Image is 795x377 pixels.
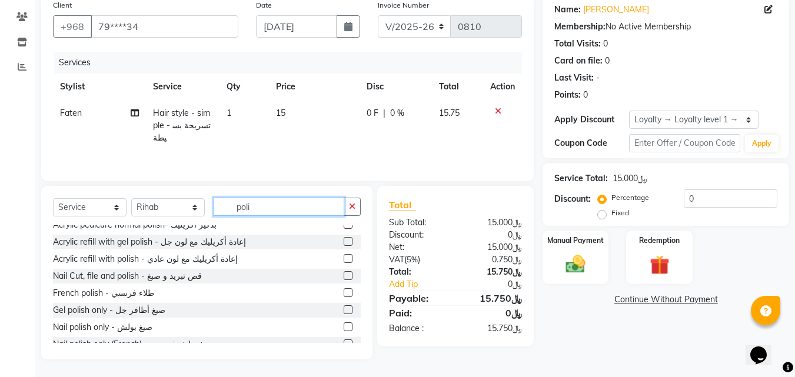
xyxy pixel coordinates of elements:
div: ﷼15.750 [455,266,531,278]
th: Qty [219,74,269,100]
th: Total [432,74,483,100]
label: Manual Payment [547,235,604,246]
span: 5% [407,255,418,264]
div: Acrylic refill with gel polish - إعادة أكريليك مع لون جل [53,236,246,248]
img: _cash.svg [560,253,591,275]
div: ﷼0 [455,229,531,241]
div: ﷼15.000 [455,241,531,253]
div: Discount: [380,229,455,241]
div: ﷼15.750 [455,322,531,335]
th: Disc [360,74,432,100]
a: Continue Without Payment [545,293,787,306]
div: ﷼15.000 [613,172,647,185]
div: - [596,72,600,84]
div: 0 [583,89,588,101]
label: Fixed [611,208,629,218]
span: 1 [227,108,231,118]
div: ﷼15.750 [455,291,531,305]
th: Price [269,74,360,100]
div: Balance : [380,322,455,335]
span: VAT [389,254,404,265]
div: Net: [380,241,455,253]
div: Nail Cut, file and polish - قص تبريد و صبغ [53,270,202,282]
a: Add Tip [380,278,468,291]
div: Total: [380,266,455,278]
div: Discount: [554,193,591,205]
div: ﷼0 [455,306,531,320]
div: Service Total: [554,172,608,185]
label: Percentage [611,192,649,203]
span: Hair style - simple - تسريحة بسيطة [153,108,211,143]
div: No Active Membership [554,21,777,33]
span: 0 F [367,107,378,119]
div: Paid: [380,306,455,320]
div: Sub Total: [380,216,455,229]
div: Coupon Code [554,137,628,149]
span: 0 % [390,107,404,119]
div: Acrylic refill with polish - إعادة أكريليك مع لون عادي [53,253,238,265]
div: Membership: [554,21,606,33]
button: +968 [53,15,92,38]
div: Services [54,52,531,74]
div: 0 [605,55,610,67]
input: Search by Name/Mobile/Email/Code [91,15,238,38]
label: Redemption [639,235,680,246]
span: 15 [276,108,285,118]
div: Apply Discount [554,114,628,126]
div: Acrylic pedicure normal polish- بدكير اكريليك [53,219,217,231]
input: Enter Offer / Coupon Code [629,134,740,152]
button: Apply [745,135,779,152]
span: Faten [60,108,82,118]
div: ﷼0 [468,278,531,291]
div: Points: [554,89,581,101]
span: | [383,107,385,119]
div: Last Visit: [554,72,594,84]
iframe: chat widget [746,330,783,365]
div: Nail polish only (French) - صبغ بولش فرنسي [53,338,213,351]
div: ﷼0.750 [455,253,531,266]
th: Action [483,74,522,100]
span: Total [389,199,416,211]
div: Nail polish only - صبغ بولش [53,321,152,333]
div: Card on file: [554,55,603,67]
div: Payable: [380,291,455,305]
th: Service [146,74,220,100]
div: Name: [554,4,581,16]
div: ﷼15.000 [455,216,531,229]
img: _gift.svg [644,253,676,277]
div: Total Visits: [554,38,601,50]
a: [PERSON_NAME] [583,4,649,16]
span: 15.75 [439,108,460,118]
input: Search or Scan [214,198,344,216]
div: 0 [603,38,608,50]
div: Gel polish only - صبغ أظافر جل [53,304,165,316]
div: ( ) [380,253,455,266]
div: French polish - طلاء فرنسي [53,287,154,299]
th: Stylist [53,74,146,100]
